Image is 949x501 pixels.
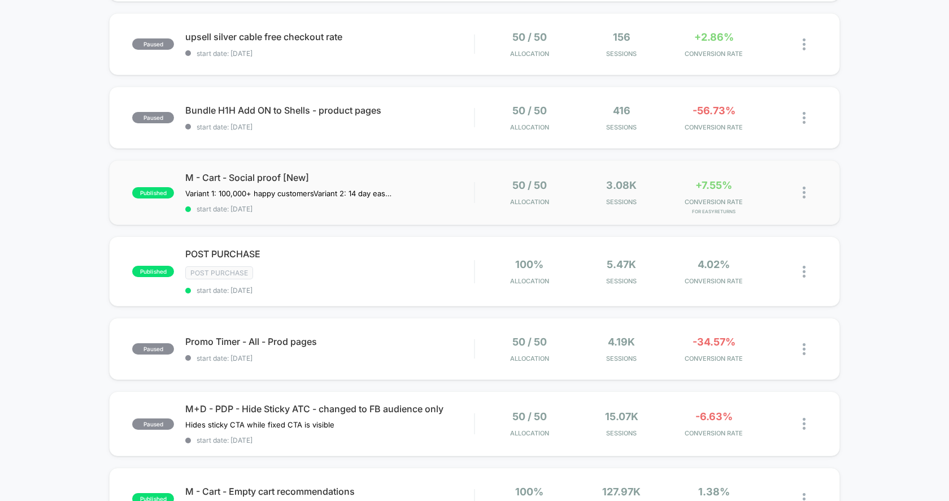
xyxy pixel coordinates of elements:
span: 1.38% [698,486,730,498]
span: 416 [613,105,630,116]
span: M+D - PDP - Hide Sticky ATC - changed to FB audience only [185,403,474,414]
span: -56.73% [693,105,735,116]
span: 50 / 50 [512,179,547,191]
span: -6.63% [695,411,733,422]
span: Sessions [578,355,665,362]
span: paused [132,38,174,50]
span: CONVERSION RATE [671,50,757,58]
span: CONVERSION RATE [671,429,757,437]
span: start date: [DATE] [185,436,474,444]
span: Allocation [510,277,549,285]
img: close [803,112,806,124]
span: +7.55% [695,179,732,191]
span: Sessions [578,277,665,285]
span: CONVERSION RATE [671,355,757,362]
span: 50 / 50 [512,105,547,116]
span: Sessions [578,429,665,437]
span: paused [132,343,174,355]
span: 50 / 50 [512,336,547,348]
img: close [803,266,806,278]
span: Sessions [578,198,665,206]
span: 50 / 50 [512,31,547,43]
span: Sessions [578,50,665,58]
span: published [132,187,174,198]
span: 127.97k [602,486,641,498]
span: CONVERSION RATE [671,277,757,285]
span: 156 [613,31,630,43]
span: +2.86% [694,31,734,43]
span: Allocation [510,355,549,362]
span: for EasyReturns [671,209,757,214]
span: 15.07k [605,411,638,422]
span: -34.57% [693,336,735,348]
span: start date: [DATE] [185,354,474,362]
span: Post Purchase [185,266,253,279]
img: close [803,187,806,198]
span: Bundle H1H Add ON to Shells - product pages [185,105,474,116]
span: start date: [DATE] [185,286,474,295]
span: 100% [515,258,543,270]
span: M - Cart - Empty cart recommendations [185,486,474,497]
span: Promo Timer - All - Prod pages [185,336,474,347]
span: start date: [DATE] [185,205,474,213]
span: upsell silver cable free checkout rate [185,31,474,42]
span: paused [132,418,174,430]
span: paused [132,112,174,123]
span: Allocation [510,50,549,58]
span: 100% [515,486,543,498]
span: CONVERSION RATE [671,123,757,131]
span: 4.02% [698,258,730,270]
span: Allocation [510,123,549,131]
img: close [803,38,806,50]
span: POST PURCHASE [185,248,474,260]
span: Allocation [510,198,549,206]
img: close [803,343,806,355]
span: Hides sticky CTA while fixed CTA is visible [185,420,334,429]
span: start date: [DATE] [185,49,474,58]
img: close [803,418,806,430]
span: 4.19k [608,336,635,348]
span: M - Cart - Social proof [New] [185,172,474,183]
span: Allocation [510,429,549,437]
span: published [132,266,174,277]
span: 5.47k [607,258,636,270]
span: 3.08k [606,179,637,191]
span: Variant 1: 100,000+ happy customersVariant 2: 14 day easy returns (paused) [185,189,395,198]
span: CONVERSION RATE [671,198,757,206]
span: 50 / 50 [512,411,547,422]
span: Sessions [578,123,665,131]
span: start date: [DATE] [185,123,474,131]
